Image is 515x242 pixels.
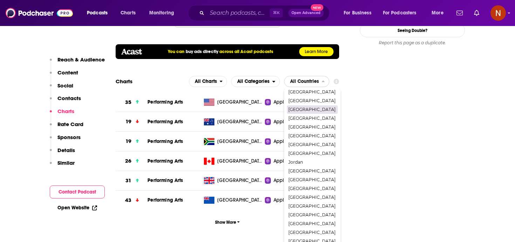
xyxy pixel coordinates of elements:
[427,7,452,19] button: open menu
[288,134,336,138] span: [GEOGRAPHIC_DATA]
[287,228,338,237] div: Luxembourg
[288,99,336,103] span: [GEOGRAPHIC_DATA]
[50,159,75,172] button: Similar
[454,7,466,19] a: Show notifications dropdown
[360,40,465,46] div: Report this page as a duplicate.
[284,76,329,87] h2: Countries
[147,197,183,203] a: Performing Arts
[50,185,105,198] button: Contact Podcast
[201,158,265,165] a: [GEOGRAPHIC_DATA]
[121,8,136,18] span: Charts
[288,151,336,156] span: [GEOGRAPHIC_DATA]
[57,121,83,127] p: Rate Card
[217,158,263,165] span: Canada
[287,220,338,228] div: Lithuania
[288,143,336,147] span: [GEOGRAPHIC_DATA]
[287,184,338,193] div: Kuwait
[125,157,131,165] h3: 26
[57,159,75,166] p: Similar
[147,119,183,125] a: Performing Arts
[287,132,338,140] div: Ireland
[57,56,105,63] p: Reach & Audience
[50,56,105,69] button: Reach & Audience
[288,9,324,17] button: Open AdvancedNew
[116,7,140,19] a: Charts
[57,69,78,76] p: Content
[116,151,147,171] a: 26
[231,76,280,87] h2: Categories
[147,99,183,105] a: Performing Arts
[217,118,263,125] span: Australia
[57,95,81,102] p: Contacts
[287,167,338,175] div: Kazakhstan
[57,205,97,211] a: Open Website
[201,118,265,125] a: [GEOGRAPHIC_DATA]
[287,158,338,166] div: Jordan
[149,8,174,18] span: Monitoring
[186,49,218,54] a: buy ads directly
[287,114,338,123] div: Indonesia
[217,99,263,106] span: United States
[287,97,338,105] div: Hong Kong
[237,79,269,84] span: All Categories
[201,99,265,106] a: [GEOGRAPHIC_DATA]
[265,118,300,125] a: Apple
[189,76,227,87] h2: Platforms
[288,213,336,217] span: [GEOGRAPHIC_DATA]
[265,158,300,165] a: Apple
[116,191,147,210] a: 43
[383,8,417,18] span: For Podcasters
[50,147,75,160] button: Details
[274,138,287,145] span: Apple
[116,112,147,131] a: 19
[284,76,329,87] button: close menu
[50,134,81,147] button: Sponsors
[490,5,506,21] button: Show profile menu
[116,78,132,85] h2: Charts
[288,125,336,129] span: [GEOGRAPHIC_DATA]
[288,160,336,164] span: Jordan
[125,118,131,126] h3: 19
[87,8,108,18] span: Podcasts
[50,121,83,134] button: Rate Card
[265,99,300,106] a: Apple
[121,49,142,54] img: acastlogo
[287,140,338,149] div: Italy
[287,211,338,219] div: Libya
[287,176,338,184] div: Kenya
[274,118,287,125] span: Apple
[147,138,183,144] a: Performing Arts
[144,7,183,19] button: open menu
[195,79,217,84] span: All Charts
[274,99,287,106] span: Apple
[116,93,147,112] a: 35
[287,88,338,96] div: Guinea-Bissau
[217,177,263,184] span: United Kingdom
[287,202,338,210] div: Lebanon
[291,11,321,15] span: Open Advanced
[288,204,336,208] span: [GEOGRAPHIC_DATA]
[339,7,380,19] button: open menu
[57,147,75,153] p: Details
[147,177,183,183] span: Performing Arts
[201,138,265,145] a: [GEOGRAPHIC_DATA]
[215,220,240,225] span: Show More
[311,4,323,11] span: New
[201,177,265,184] a: [GEOGRAPHIC_DATA]
[147,158,183,164] a: Performing Arts
[270,8,283,18] span: ⌘ K
[288,187,336,191] span: [GEOGRAPHIC_DATA]
[288,90,336,94] span: [GEOGRAPHIC_DATA]
[50,69,78,82] button: Content
[168,49,273,54] h5: You can across all Acast podcasts
[265,197,300,204] a: Apple
[82,7,117,19] button: open menu
[125,137,131,145] h3: 19
[125,196,131,204] h3: 43
[231,76,280,87] button: open menu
